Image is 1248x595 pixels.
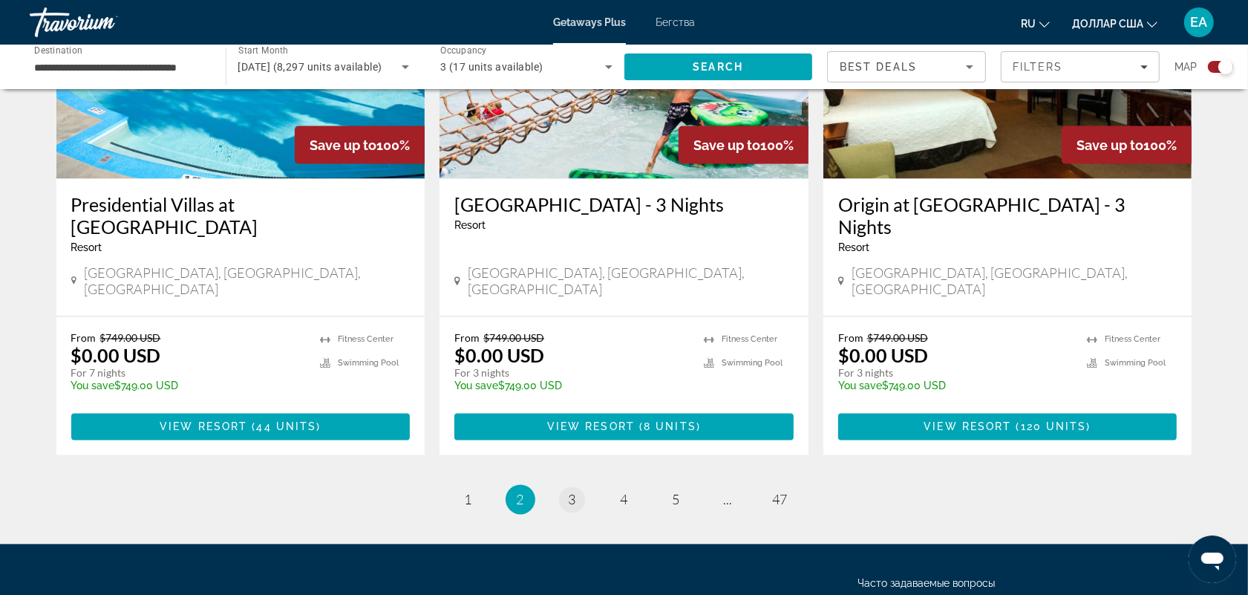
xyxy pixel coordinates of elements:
a: Presidential Villas at [GEOGRAPHIC_DATA] [71,194,411,238]
span: Start Month [238,46,288,56]
span: View Resort [547,421,635,433]
p: $749.00 USD [71,380,306,392]
span: Save up to [693,137,760,153]
a: Бегства [656,16,695,28]
span: Swimming Pool [722,359,783,368]
a: Часто задаваемые вопросы [858,578,996,590]
span: $749.00 USD [867,332,928,345]
span: Search [693,61,743,73]
span: Fitness Center [722,335,777,345]
button: Изменить валюту [1072,13,1157,34]
span: Fitness Center [338,335,393,345]
div: 100% [679,126,808,164]
button: Filters [1001,51,1160,82]
span: 47 [773,492,788,508]
span: [DATE] (8,297 units available) [238,61,382,73]
iframe: Кнопка запуска окна обмена сообщениями [1189,536,1236,583]
span: Resort [838,242,869,254]
span: 4 [621,492,628,508]
span: Best Deals [840,61,917,73]
p: $0.00 USD [454,345,544,367]
span: You save [71,380,115,392]
span: Resort [454,220,486,232]
input: Select destination [34,59,206,77]
font: ru [1021,18,1036,30]
span: 2 [517,492,524,508]
span: From [454,332,480,345]
span: Fitness Center [1105,335,1160,345]
span: [GEOGRAPHIC_DATA], [GEOGRAPHIC_DATA], [GEOGRAPHIC_DATA] [468,265,794,298]
p: For 7 nights [71,367,306,380]
a: [GEOGRAPHIC_DATA] - 3 Nights [454,194,794,216]
span: 3 (17 units available) [440,61,543,73]
span: You save [838,380,882,392]
span: From [71,332,97,345]
span: ( ) [247,421,321,433]
span: Save up to [1077,137,1143,153]
button: View Resort(44 units) [71,414,411,440]
a: Getaways Plus [553,16,626,28]
a: Травориум [30,3,178,42]
p: $0.00 USD [838,345,928,367]
p: $749.00 USD [454,380,689,392]
span: 8 units [644,421,696,433]
span: View Resort [924,421,1011,433]
button: Search [624,53,813,80]
span: $749.00 USD [100,332,161,345]
span: 120 units [1021,421,1087,433]
span: [GEOGRAPHIC_DATA], [GEOGRAPHIC_DATA], [GEOGRAPHIC_DATA] [84,265,410,298]
button: View Resort(120 units) [838,414,1177,440]
a: Origin at [GEOGRAPHIC_DATA] - 3 Nights [838,194,1177,238]
p: For 3 nights [838,367,1073,380]
span: 1 [465,492,472,508]
nav: Pagination [56,485,1192,515]
button: View Resort(8 units) [454,414,794,440]
span: 5 [673,492,680,508]
p: For 3 nights [454,367,689,380]
span: View Resort [160,421,247,433]
button: Меню пользователя [1180,7,1218,38]
span: ... [724,492,733,508]
span: [GEOGRAPHIC_DATA], [GEOGRAPHIC_DATA], [GEOGRAPHIC_DATA] [852,265,1177,298]
div: 100% [1062,126,1192,164]
font: ЕА [1191,14,1208,30]
span: From [838,332,863,345]
span: Filters [1013,61,1063,73]
button: Изменить язык [1021,13,1050,34]
span: Swimming Pool [1105,359,1166,368]
p: $749.00 USD [838,380,1073,392]
span: 3 [569,492,576,508]
font: доллар США [1072,18,1143,30]
mat-select: Sort by [840,58,973,76]
p: $0.00 USD [71,345,161,367]
div: 100% [295,126,425,164]
span: 44 units [257,421,317,433]
span: $749.00 USD [483,332,544,345]
span: Resort [71,242,102,254]
span: ( ) [1012,421,1091,433]
span: You save [454,380,498,392]
span: Map [1175,56,1197,77]
span: Occupancy [440,46,487,56]
span: Destination [34,45,82,56]
span: ( ) [635,421,701,433]
span: Swimming Pool [338,359,399,368]
span: Save up to [310,137,376,153]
